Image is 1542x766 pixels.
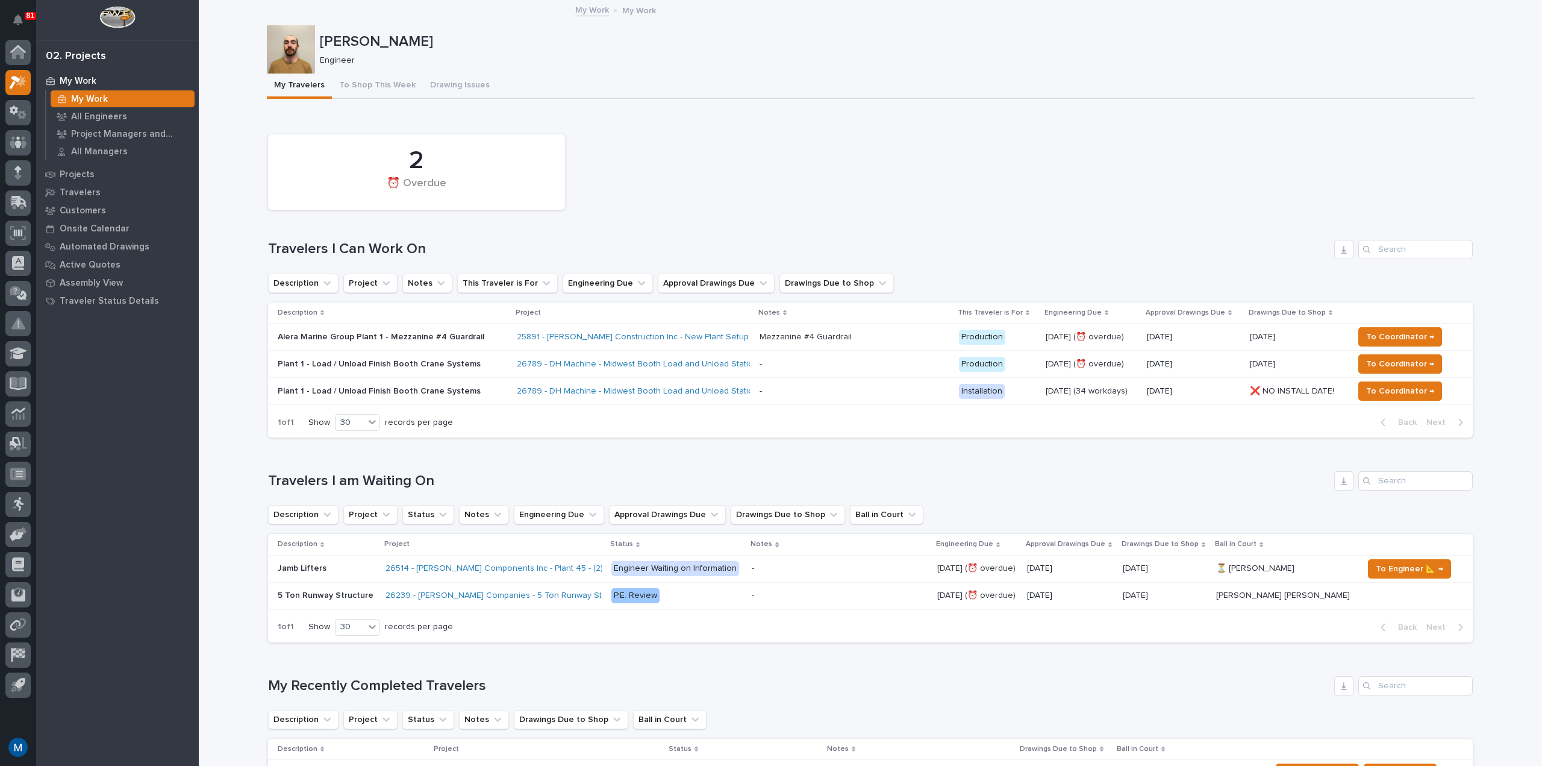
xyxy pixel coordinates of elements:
p: Engineering Due [1044,306,1102,319]
p: [DATE] [1250,357,1278,369]
p: Drawings Due to Shop [1122,538,1199,551]
a: All Engineers [46,108,199,125]
p: Traveler Status Details [60,296,159,307]
p: Notes [751,538,772,551]
div: 2 [289,146,545,176]
button: Drawings Due to Shop [779,274,894,293]
div: ⏰ Overdue [289,177,545,202]
p: All Engineers [71,111,127,122]
a: Customers [36,201,199,219]
span: Back [1391,622,1417,633]
p: ⏳ [PERSON_NAME] [1216,561,1297,574]
p: records per page [385,622,453,632]
div: P.E. Review [611,588,660,603]
a: Projects [36,165,199,183]
p: My Work [622,3,656,16]
a: 26514 - [PERSON_NAME] Components Inc - Plant 45 - (2) Hyperlite ¼ ton bridge cranes; 24’ x 60’ [385,564,758,574]
a: Onsite Calendar [36,219,199,237]
p: Travelers [60,187,101,198]
tr: Plant 1 - Load / Unload Finish Booth Crane Systems26789 - DH Machine - Midwest Booth Load and Unl... [268,378,1473,405]
p: [PERSON_NAME] [PERSON_NAME] [1216,588,1352,601]
p: Approval Drawings Due [1146,306,1225,319]
button: This Traveler is For [457,274,558,293]
a: Project Managers and Engineers [46,125,199,142]
p: Ball in Court [1215,538,1256,551]
button: Project [343,710,398,729]
div: Search [1358,676,1473,695]
p: Ball in Court [1117,742,1158,756]
p: [DATE] [1147,386,1240,397]
p: Status [669,742,691,756]
button: Next [1422,417,1473,428]
p: [DATE] [1250,330,1278,342]
span: Next [1426,417,1453,428]
div: Production [959,357,1005,372]
p: Project Managers and Engineers [71,129,190,140]
p: Project [434,742,459,756]
div: 30 [336,621,364,633]
div: Search [1358,240,1473,259]
button: Engineering Due [563,274,653,293]
span: To Coordinator → [1366,357,1434,371]
button: Project [343,505,398,524]
p: My Work [71,94,108,105]
p: Project [384,538,410,551]
button: Description [268,274,339,293]
button: Description [268,505,339,524]
p: Drawings Due to Shop [1020,742,1097,756]
button: Back [1371,622,1422,633]
a: My Work [36,72,199,90]
button: Notes [459,710,509,729]
p: Show [308,622,330,632]
p: [DATE] [1027,564,1113,574]
p: Onsite Calendar [60,224,130,234]
button: Approval Drawings Due [609,505,726,524]
p: Engineering Due [936,538,993,551]
p: All Managers [71,146,128,157]
p: records per page [385,418,453,428]
tr: 5 Ton Runway Structure5 Ton Runway Structure 26239 - [PERSON_NAME] Companies - 5 Ton Runway Struc... [268,582,1473,609]
button: My Travelers [267,74,332,99]
p: [PERSON_NAME] [320,33,1470,51]
p: 81 [27,11,34,20]
p: [DATE] [1147,332,1240,342]
p: [DATE] (34 workdays) [1046,386,1137,397]
p: Plant 1 - Load / Unload Finish Booth Crane Systems [278,386,489,397]
p: [DATE] (⏰ overdue) [1046,332,1137,342]
button: Notes [459,505,509,524]
h1: My Recently Completed Travelers [268,677,1329,695]
p: Alera Marine Group Plant 1 - Mezzanine #4 Guardrail [278,332,489,342]
p: Drawings Due to Shop [1249,306,1326,319]
a: My Work [46,90,199,107]
p: Plant 1 - Load / Unload Finish Booth Crane Systems [278,359,489,369]
a: Active Quotes [36,256,199,274]
button: Drawing Issues [423,74,497,99]
p: Status [610,538,633,551]
button: To Coordinator → [1358,381,1442,401]
p: Show [308,418,330,428]
p: [DATE] (⏰ overdue) [937,561,1018,574]
p: Assembly View [60,278,123,289]
button: users-avatar [5,735,31,760]
p: Approval Drawings Due [1026,538,1105,551]
a: All Managers [46,143,199,160]
button: Ball in Court [850,505,923,524]
button: To Coordinator → [1358,354,1442,374]
span: To Coordinator → [1366,330,1434,344]
h1: Travelers I am Waiting On [268,472,1329,490]
div: - [760,359,762,369]
p: ❌ NO INSTALL DATE! [1250,384,1337,397]
p: 1 of 1 [268,408,304,438]
a: Travelers [36,183,199,201]
p: [DATE] [1027,591,1113,601]
p: [DATE] (⏰ overdue) [1046,359,1137,369]
button: Status [402,710,454,729]
p: This Traveler is For [958,306,1023,319]
button: Back [1371,417,1422,428]
p: [DATE] [1123,561,1150,574]
p: Projects [60,169,95,180]
div: 30 [336,416,364,429]
button: Approval Drawings Due [658,274,775,293]
p: Jamb Lifters [278,561,329,574]
p: 5 Ton Runway Structure [278,588,376,601]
